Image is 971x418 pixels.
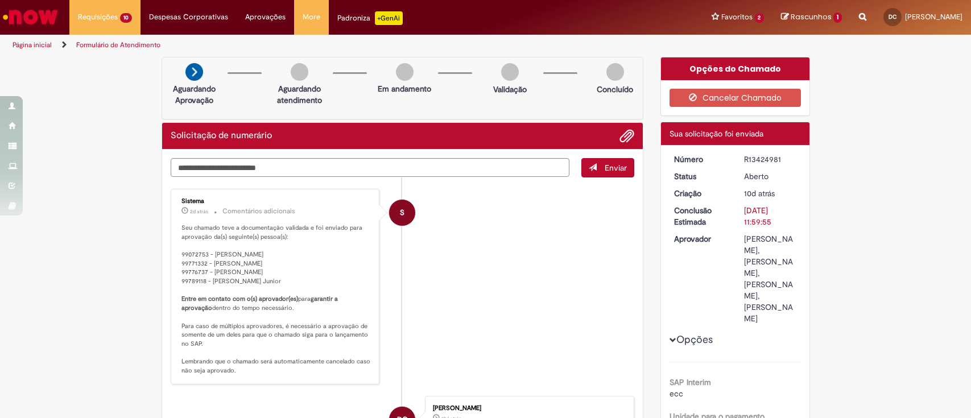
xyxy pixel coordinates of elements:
[670,377,711,387] b: SAP Interim
[744,154,797,165] div: R13424981
[375,11,403,25] p: +GenAi
[493,84,527,95] p: Validação
[181,198,371,205] div: Sistema
[597,84,633,95] p: Concluído
[291,63,308,81] img: img-circle-grey.png
[433,405,622,412] div: [PERSON_NAME]
[889,13,896,20] span: DC
[181,295,340,312] b: garantir a aprovação
[781,12,842,23] a: Rascunhos
[744,171,797,182] div: Aberto
[190,208,208,215] span: 2d atrás
[666,171,736,182] dt: Status
[149,11,228,23] span: Despesas Corporativas
[666,205,736,227] dt: Conclusão Estimada
[400,199,404,226] span: S
[619,129,634,143] button: Adicionar anexos
[167,83,222,106] p: Aguardando Aprovação
[666,154,736,165] dt: Número
[791,11,832,22] span: Rascunhos
[185,63,203,81] img: arrow-next.png
[120,13,132,23] span: 10
[222,206,295,216] small: Comentários adicionais
[181,295,298,303] b: Entre em contato com o(s) aprovador(es)
[905,12,962,22] span: [PERSON_NAME]
[13,40,52,49] a: Página inicial
[744,205,797,227] div: [DATE] 11:59:55
[272,83,327,106] p: Aguardando atendimento
[755,13,765,23] span: 2
[744,188,797,199] div: 18/08/2025 13:59:51
[171,158,570,177] textarea: Digite sua mensagem aqui...
[666,188,736,199] dt: Criação
[389,200,415,226] div: System
[744,188,775,198] span: 10d atrás
[245,11,286,23] span: Aprovações
[1,6,60,28] img: ServiceNow
[670,388,683,399] span: ecc
[9,35,639,56] ul: Trilhas de página
[337,11,403,25] div: Padroniza
[501,63,519,81] img: img-circle-grey.png
[670,129,763,139] span: Sua solicitação foi enviada
[396,63,414,81] img: img-circle-grey.png
[303,11,320,23] span: More
[581,158,634,177] button: Enviar
[78,11,118,23] span: Requisições
[171,131,272,141] h2: Solicitação de numerário Histórico de tíquete
[181,224,371,375] p: Seu chamado teve a documentação validada e foi enviado para aprovação da(s) seguinte(s) pessoa(s)...
[378,83,431,94] p: Em andamento
[721,11,753,23] span: Favoritos
[670,89,801,107] button: Cancelar Chamado
[744,233,797,324] div: [PERSON_NAME], [PERSON_NAME], [PERSON_NAME], [PERSON_NAME]
[666,233,736,245] dt: Aprovador
[833,13,842,23] span: 1
[76,40,160,49] a: Formulário de Atendimento
[605,163,627,173] span: Enviar
[606,63,624,81] img: img-circle-grey.png
[661,57,809,80] div: Opções do Chamado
